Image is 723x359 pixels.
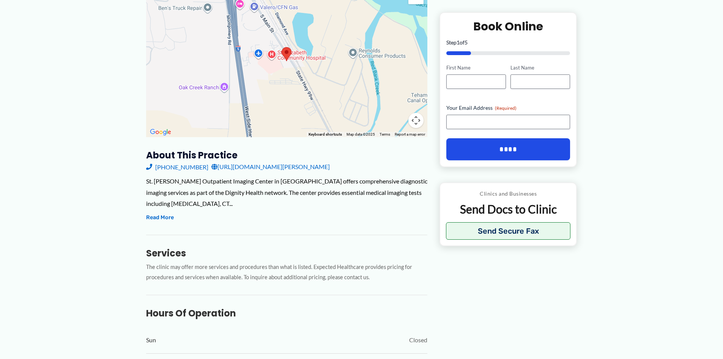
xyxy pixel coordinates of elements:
h3: About this practice [146,149,427,161]
h3: Hours of Operation [146,307,427,319]
button: Send Secure Fax [446,222,571,240]
span: 5 [465,39,468,46]
p: The clinic may offer more services and procedures than what is listed. Expected Healthcare provid... [146,262,427,283]
a: [URL][DOMAIN_NAME][PERSON_NAME] [211,161,330,172]
span: 1 [457,39,460,46]
span: Sun [146,334,156,346]
a: Report a map error [395,132,425,136]
img: Google [148,127,173,137]
h2: Book Online [446,19,570,34]
button: Keyboard shortcuts [309,132,342,137]
label: First Name [446,64,506,71]
h3: Services [146,247,427,259]
button: Read More [146,213,174,222]
span: Closed [409,334,427,346]
a: [PHONE_NUMBER] [146,161,208,172]
a: Terms [380,132,390,136]
a: Open this area in Google Maps (opens a new window) [148,127,173,137]
span: Map data ©2025 [347,132,375,136]
p: Send Docs to Clinic [446,202,571,217]
span: (Required) [495,105,517,111]
label: Your Email Address [446,104,570,112]
div: St. [PERSON_NAME] Outpatient Imaging Center in [GEOGRAPHIC_DATA] offers comprehensive diagnostic ... [146,176,427,209]
label: Last Name [510,64,570,71]
button: Map camera controls [408,113,424,128]
p: Step of [446,40,570,45]
p: Clinics and Businesses [446,189,571,199]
